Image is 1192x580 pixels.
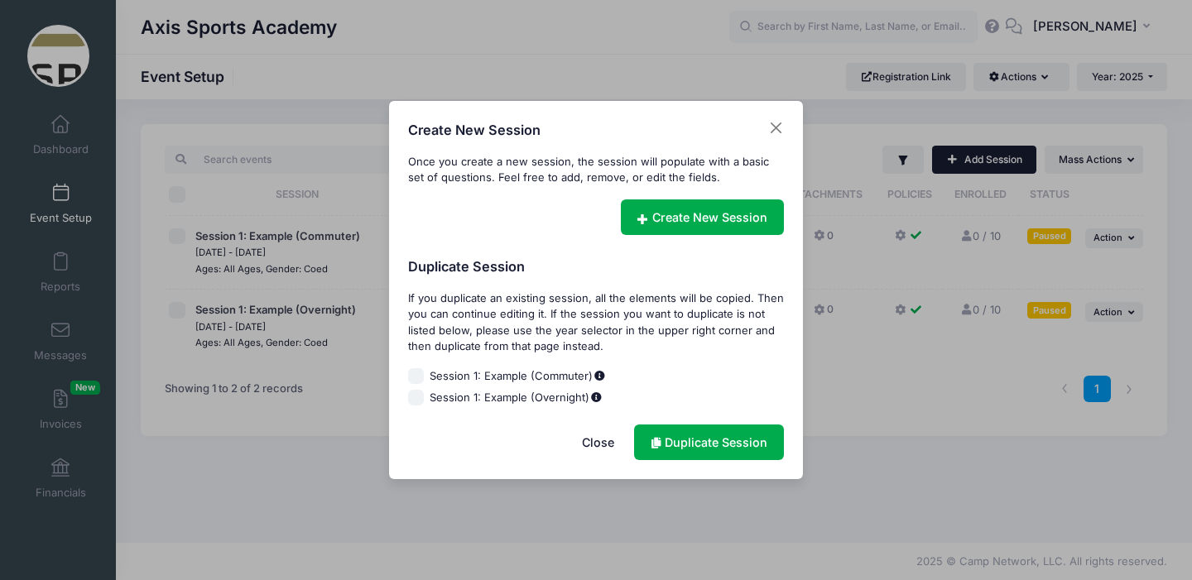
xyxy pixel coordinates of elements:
input: Session 1: Example (Commuter)%DateRange% [408,368,425,385]
div: If you duplicate an existing session, all the elements will be copied. Then you can continue edit... [408,290,785,355]
input: Session 1: Example (Overnight)%DateRange% [408,390,425,406]
span: Session 1: Example (Overnight) [430,390,603,406]
button: Close [565,424,631,460]
a: Create New Session [621,199,785,235]
h4: Create New Session [408,120,541,140]
button: Close [768,120,785,137]
span: %DateRange% [593,371,606,381]
div: Once you create a new session, the session will populate with a basic set of questions. Feel free... [408,154,785,186]
span: %DateRange% [589,392,603,403]
h4: Duplicate Session [408,256,785,276]
a: Duplicate Session [634,424,784,460]
span: Session 1: Example (Commuter) [430,368,606,385]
